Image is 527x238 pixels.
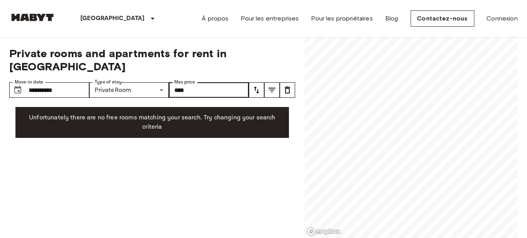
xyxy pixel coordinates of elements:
img: Habyt [9,14,56,21]
a: Pour les entreprises [241,14,299,23]
a: Blog [385,14,398,23]
a: Mapbox logo [307,227,341,236]
label: Max price [174,79,195,85]
div: PrivateRoom [89,82,169,98]
p: [GEOGRAPHIC_DATA] [80,14,145,23]
button: tune [249,82,264,98]
button: tune [280,82,295,98]
a: À propos [202,14,228,23]
button: Choose date, selected date is 5 Oct 2025 [10,82,25,98]
a: Connexion [487,14,518,23]
label: Move-in date [15,79,43,85]
label: Type of stay [95,79,122,85]
a: Contactez-nous [411,10,474,27]
a: Pour les propriétaires [311,14,373,23]
button: tune [264,82,280,98]
p: Unfortunately there are no free rooms matching your search. Try changing your search criteria [22,113,283,132]
span: Private rooms and apartments for rent in [GEOGRAPHIC_DATA] [9,47,295,73]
